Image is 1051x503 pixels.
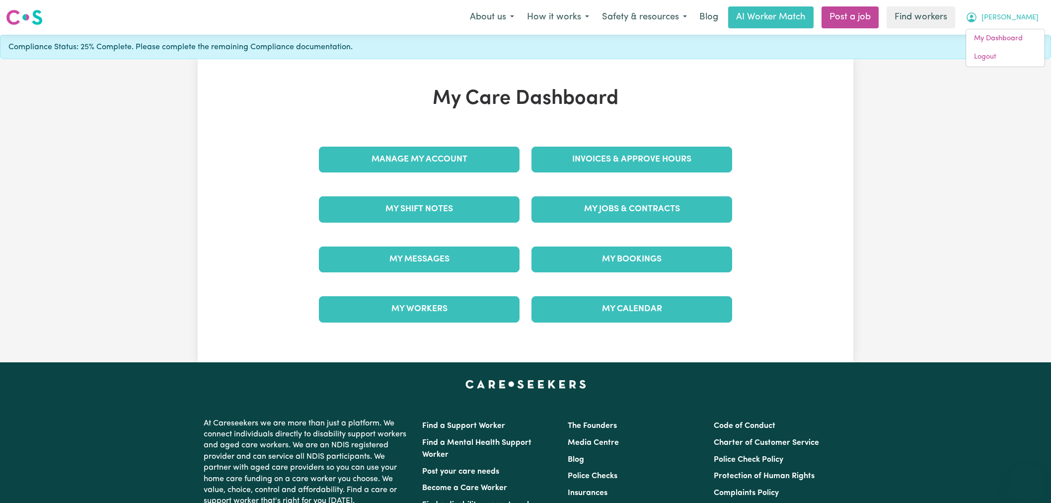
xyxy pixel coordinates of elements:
a: Protection of Human Rights [714,472,815,480]
img: Careseekers logo [6,8,43,26]
a: My Jobs & Contracts [531,196,732,222]
a: Find a Mental Health Support Worker [422,439,531,459]
button: My Account [959,7,1045,28]
a: Police Check Policy [714,456,783,464]
a: Complaints Policy [714,489,779,497]
a: Find a Support Worker [422,422,505,430]
a: My Calendar [531,296,732,322]
span: [PERSON_NAME] [981,12,1039,23]
a: Police Checks [568,472,617,480]
a: Blog [568,456,584,464]
a: Charter of Customer Service [714,439,819,447]
iframe: Button to launch messaging window [1011,463,1043,495]
a: Insurances [568,489,607,497]
a: My Workers [319,296,520,322]
a: Become a Care Worker [422,484,507,492]
a: Blog [693,6,724,28]
a: My Messages [319,247,520,272]
a: My Shift Notes [319,196,520,222]
span: Compliance Status: 25% Complete. Please complete the remaining Compliance documentation. [8,41,353,53]
a: Careseekers home page [465,380,586,388]
a: Media Centre [568,439,619,447]
a: My Bookings [531,247,732,272]
a: My Dashboard [966,29,1045,48]
a: Careseekers logo [6,6,43,29]
button: About us [463,7,521,28]
button: Safety & resources [596,7,693,28]
a: Post a job [822,6,879,28]
a: Find workers [887,6,955,28]
div: My Account [966,29,1045,67]
a: Invoices & Approve Hours [531,147,732,172]
a: The Founders [568,422,617,430]
a: Manage My Account [319,147,520,172]
a: Post your care needs [422,468,499,476]
a: AI Worker Match [728,6,814,28]
a: Logout [966,48,1045,67]
button: How it works [521,7,596,28]
a: Code of Conduct [714,422,775,430]
h1: My Care Dashboard [313,87,738,111]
